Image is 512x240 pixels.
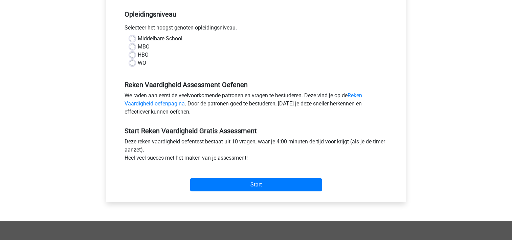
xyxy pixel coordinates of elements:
div: Deze reken vaardigheid oefentest bestaat uit 10 vragen, waar je 4:00 minuten de tijd voor krijgt ... [119,138,393,165]
div: Selecteer het hoogst genoten opleidingsniveau. [119,24,393,35]
h5: Start Reken Vaardigheid Gratis Assessment [125,127,388,135]
label: HBO [138,51,149,59]
div: We raden aan eerst de veelvoorkomende patronen en vragen te bestuderen. Deze vind je op de . Door... [119,92,393,119]
label: WO [138,59,146,67]
input: Start [190,178,322,191]
h5: Reken Vaardigheid Assessment Oefenen [125,81,388,89]
label: Middelbare School [138,35,182,43]
label: MBO [138,43,150,51]
h5: Opleidingsniveau [125,7,388,21]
